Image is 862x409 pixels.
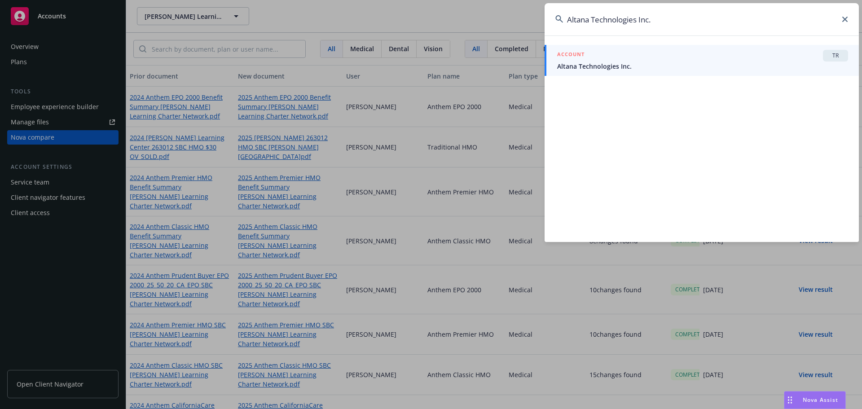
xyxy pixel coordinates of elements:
span: Altana Technologies Inc. [557,62,848,71]
button: Nova Assist [784,391,846,409]
a: ACCOUNTTRAltana Technologies Inc. [545,45,859,76]
div: Drag to move [784,391,796,409]
h5: ACCOUNT [557,50,585,61]
span: Nova Assist [803,396,838,404]
span: TR [827,52,844,60]
input: Search... [545,3,859,35]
